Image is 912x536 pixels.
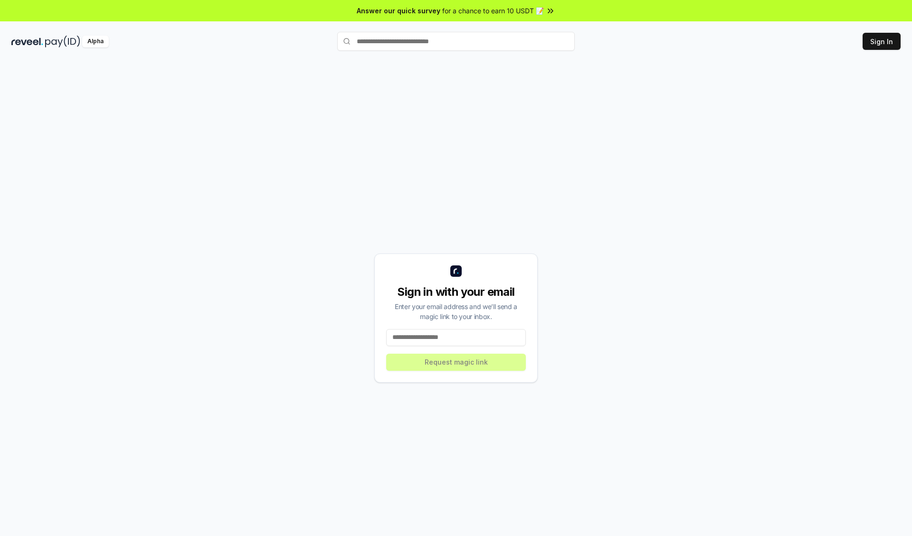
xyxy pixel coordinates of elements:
div: Alpha [82,36,109,47]
img: logo_small [450,265,462,277]
button: Sign In [863,33,901,50]
img: reveel_dark [11,36,43,47]
div: Sign in with your email [386,284,526,300]
span: Answer our quick survey [357,6,440,16]
div: Enter your email address and we’ll send a magic link to your inbox. [386,301,526,321]
span: for a chance to earn 10 USDT 📝 [442,6,544,16]
img: pay_id [45,36,80,47]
